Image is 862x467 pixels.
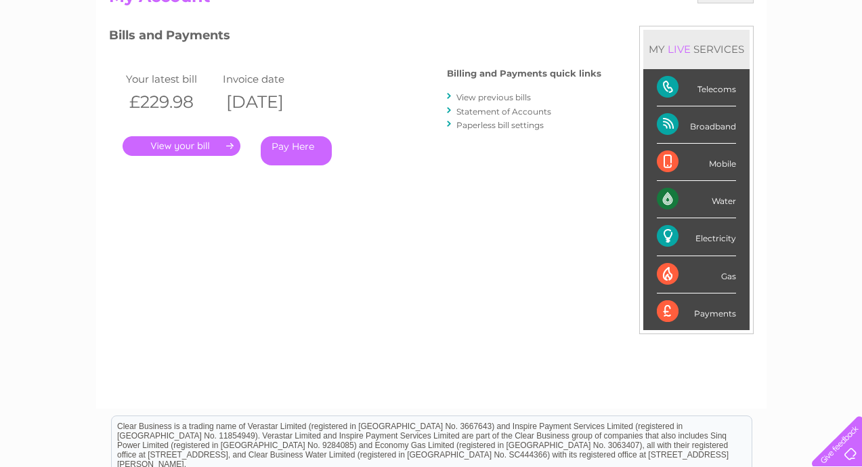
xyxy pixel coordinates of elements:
[447,68,601,79] h4: Billing and Payments quick links
[657,181,736,218] div: Water
[657,256,736,293] div: Gas
[219,88,317,116] th: [DATE]
[657,144,736,181] div: Mobile
[658,58,687,68] a: Energy
[817,58,849,68] a: Log out
[219,70,317,88] td: Invoice date
[261,136,332,165] a: Pay Here
[744,58,764,68] a: Blog
[624,58,649,68] a: Water
[657,218,736,256] div: Electricity
[456,120,544,130] a: Paperless bill settings
[123,136,240,156] a: .
[456,92,531,102] a: View previous bills
[772,58,805,68] a: Contact
[607,7,700,24] a: 0333 014 3131
[695,58,736,68] a: Telecoms
[657,293,736,330] div: Payments
[123,88,220,116] th: £229.98
[665,43,693,56] div: LIVE
[643,30,750,68] div: MY SERVICES
[657,106,736,144] div: Broadband
[123,70,220,88] td: Your latest bill
[30,35,100,77] img: logo.png
[109,26,601,49] h3: Bills and Payments
[657,69,736,106] div: Telecoms
[112,7,752,66] div: Clear Business is a trading name of Verastar Limited (registered in [GEOGRAPHIC_DATA] No. 3667643...
[456,106,551,117] a: Statement of Accounts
